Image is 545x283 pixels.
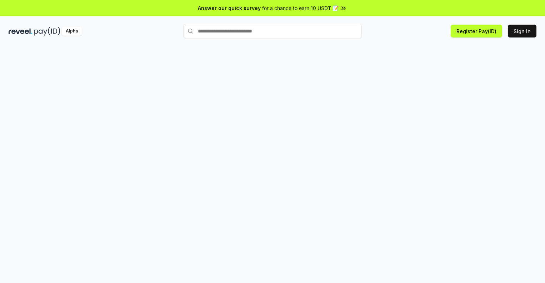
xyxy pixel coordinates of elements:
[9,27,32,36] img: reveel_dark
[451,25,502,37] button: Register Pay(ID)
[34,27,60,36] img: pay_id
[198,4,261,12] span: Answer our quick survey
[62,27,82,36] div: Alpha
[508,25,536,37] button: Sign In
[262,4,339,12] span: for a chance to earn 10 USDT 📝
